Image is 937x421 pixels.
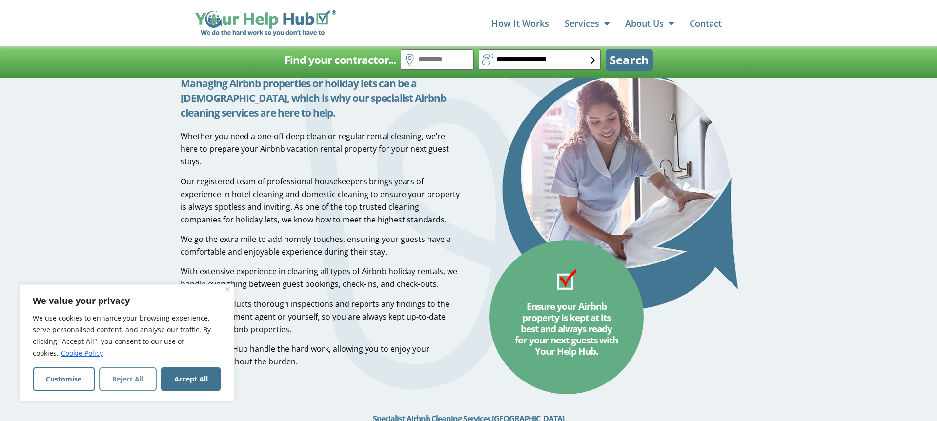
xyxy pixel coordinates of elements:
p: With extensive experience in cleaning all types of Airbnb holiday rentals, we handle everything b... [181,265,461,290]
p: We value your privacy [33,295,221,306]
button: Customise [33,367,95,391]
p: We go the extra mile to add homely touches, ensuring your guests have a comfortable and enjoyable... [181,233,461,258]
button: Reject All [99,367,157,391]
button: Search [606,49,653,71]
p: Our registered team of professional housekeepers brings years of experience in hotel cleaning and... [181,175,461,226]
p: We use cookies to enhance your browsing experience, serve personalised content, and analyse our t... [33,312,221,359]
nav: Menu [346,14,722,33]
img: select-box-form.svg [591,57,595,64]
h5: Managing Airbnb properties or holiday lets can be a [DEMOGRAPHIC_DATA], which is why our speciali... [181,76,461,120]
a: Cookie Policy [61,348,103,358]
img: Airbnb Cleaning Service - Airbnb Cleaning Service [499,68,743,312]
img: Close [225,287,230,291]
span: Ensure your Airbnb property is kept at its best and always ready for your next guests with Your H... [515,300,618,358]
h2: Find your contractor... [285,50,396,70]
p: Our team conducts thorough inspections and reports any findings to the serviced apartment agent o... [181,298,461,336]
a: How It Works [491,14,549,33]
p: Let Your Help Hub handle the hard work, allowing you to enjoy your investment without the burden. [181,342,461,368]
a: Contact [690,14,722,33]
p: Whether you need a one-off deep clean or regular rental cleaning, we’re here to prepare your Airb... [181,130,461,168]
button: Accept All [161,367,221,391]
a: About Us [625,14,674,33]
a: Services [565,14,610,33]
img: Your Help Hub Wide Logo [195,10,336,37]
